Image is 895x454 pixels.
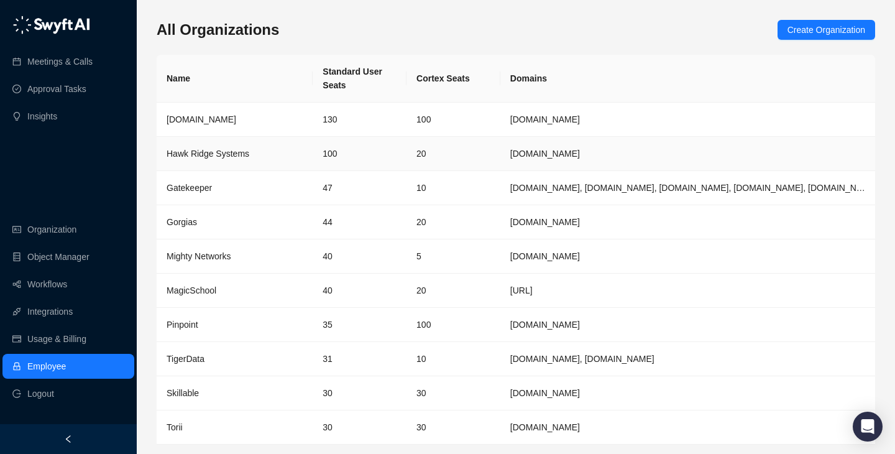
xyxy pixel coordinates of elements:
div: Open Intercom Messenger [853,412,883,442]
span: Hawk Ridge Systems [167,149,249,159]
td: 20 [406,137,500,171]
td: 100 [406,103,500,137]
a: Insights [27,104,57,129]
span: Gatekeeper [167,183,212,193]
span: Logout [27,381,54,406]
a: Meetings & Calls [27,49,93,74]
span: Skillable [167,388,199,398]
td: mightynetworks.com [500,239,875,274]
a: Object Manager [27,244,89,269]
span: MagicSchool [167,285,216,295]
td: 47 [313,171,406,205]
td: 130 [313,103,406,137]
a: Employee [27,354,66,379]
td: 30 [406,410,500,445]
td: pinpointhq.com [500,308,875,342]
td: toriihq.com [500,410,875,445]
button: Create Organization [778,20,875,40]
th: Name [157,55,313,103]
a: Usage & Billing [27,327,86,351]
td: 5 [406,239,500,274]
span: logout [12,389,21,398]
td: skillable.com [500,376,875,410]
td: 40 [313,239,406,274]
td: 10 [406,171,500,205]
td: 100 [313,137,406,171]
span: Pinpoint [167,320,198,330]
td: 40 [313,274,406,308]
a: Integrations [27,299,73,324]
span: [DOMAIN_NAME] [167,114,236,124]
span: Create Organization [787,23,865,37]
span: Mighty Networks [167,251,231,261]
th: Cortex Seats [406,55,500,103]
td: 100 [406,308,500,342]
td: hawkridgesys.com [500,137,875,171]
td: synthesia.io [500,103,875,137]
td: 10 [406,342,500,376]
td: 30 [406,376,500,410]
td: gorgias.com [500,205,875,239]
th: Standard User Seats [313,55,406,103]
td: 31 [313,342,406,376]
span: Gorgias [167,217,197,227]
td: 20 [406,274,500,308]
td: 30 [313,410,406,445]
td: timescale.com, tigerdata.com [500,342,875,376]
a: Organization [27,217,76,242]
td: magicschool.ai [500,274,875,308]
td: 20 [406,205,500,239]
a: Workflows [27,272,67,297]
img: logo-05li4sbe.png [12,16,90,34]
th: Domains [500,55,875,103]
td: 30 [313,376,406,410]
td: 44 [313,205,406,239]
span: left [64,435,73,443]
h3: All Organizations [157,20,279,40]
span: TigerData [167,354,204,364]
td: gatekeeperhq.com, gatekeeperhq.io, gatekeeper.io, gatekeepervclm.com, gatekeeperhq.co, trygatekee... [500,171,875,205]
td: 35 [313,308,406,342]
span: Torii [167,422,183,432]
a: Approval Tasks [27,76,86,101]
